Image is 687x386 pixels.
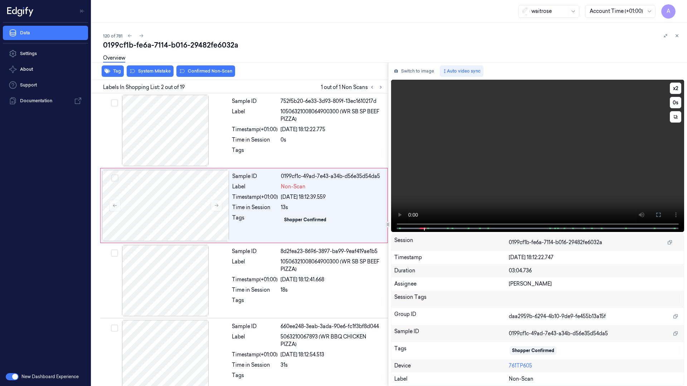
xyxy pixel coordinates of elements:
div: 03:04.736 [509,267,681,274]
div: 8d2fea23-8696-3897-ba99-9eaf419ae1b5 [281,248,384,255]
a: Settings [3,46,88,61]
div: [DATE] 18:12:39.559 [281,193,383,201]
div: Label [232,108,278,123]
div: Time in Session [232,361,278,369]
div: 0199cf1c-49ad-7e43-a34b-d56e35d54da5 [281,173,383,180]
span: 1 out of 1 Non Scans [321,83,385,91]
div: Duration [394,267,509,274]
div: 0s [281,136,384,144]
span: daa2959b-6294-4b10-9de9-fe455b13a15f [509,313,606,320]
a: Data [3,26,88,40]
div: [DATE] 18:12:22.747 [509,254,681,261]
div: 13s [281,204,383,211]
div: Tags [232,372,278,383]
div: Shopper Confirmed [284,217,326,223]
button: A [661,4,676,19]
div: Sample ID [232,248,278,255]
div: [DATE] 18:12:54.513 [281,351,384,358]
span: 5063210067893 (WR BBQ CHICKEN PIZZA) [281,333,384,348]
button: Tag [102,65,124,77]
div: Time in Session [232,136,278,144]
a: Documentation [3,94,88,108]
div: Sample ID [232,173,278,180]
div: 18s [281,286,384,294]
button: Select row [111,249,118,257]
div: Session [394,237,509,248]
button: 0s [670,97,681,108]
div: Tags [394,345,509,356]
div: Group ID [394,311,509,322]
div: 752f5b20-6e33-3d93-809f-13ec1610217d [281,98,384,105]
div: Tags [232,147,278,158]
div: Time in Session [232,204,278,211]
div: 31s [281,361,384,369]
button: Toggle Navigation [77,5,88,17]
div: Timestamp (+01:00) [232,126,278,133]
div: Label [232,183,278,190]
div: Timestamp [394,254,509,261]
a: Overview [103,54,125,63]
div: 0199cf1b-fe6a-7114-b016-29482fe6032a [103,40,681,50]
span: 10506321008064900300 (WR SB SP BEEF PIZZA) [281,108,384,123]
span: Labels In Shopping List: 2 out of 19 [103,84,185,91]
button: x2 [670,83,681,94]
span: 0199cf1c-49ad-7e43-a34b-d56e35d54da5 [509,330,608,337]
div: Timestamp (+01:00) [232,193,278,201]
div: 660ee248-3eab-3ada-90e6-fc1f3bf8d044 [281,323,384,330]
span: Non-Scan [509,375,533,383]
div: [DATE] 18:12:22.775 [281,126,384,133]
div: Tags [232,297,278,308]
span: Non-Scan [281,183,306,190]
button: Select row [111,174,118,182]
button: Switch to image [391,65,437,77]
div: Label [232,333,278,348]
button: Auto video sync [440,65,483,77]
div: Label [394,375,509,383]
div: [DATE] 18:12:41.668 [281,276,384,283]
a: Support [3,78,88,92]
div: Device [394,362,509,370]
div: [PERSON_NAME] [509,280,681,288]
span: 120 of 781 [103,33,123,39]
div: Shopper Confirmed [512,347,554,354]
button: Select row [111,99,118,107]
div: Sample ID [232,323,278,330]
div: Timestamp (+01:00) [232,351,278,358]
div: Time in Session [232,286,278,294]
span: 10506321008064900300 (WR SB SP BEEF PIZZA) [281,258,384,273]
div: 761TP605 [509,362,681,370]
button: About [3,62,88,76]
button: Confirmed Non-Scan [176,65,235,77]
button: System Mistake [127,65,174,77]
button: Select row [111,325,118,332]
div: Assignee [394,280,509,288]
div: Session Tags [394,293,509,305]
div: Sample ID [394,328,509,339]
div: Tags [232,214,278,226]
div: Sample ID [232,98,278,105]
div: Timestamp (+01:00) [232,276,278,283]
span: 0199cf1b-fe6a-7114-b016-29482fe6032a [509,239,602,246]
div: Label [232,258,278,273]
